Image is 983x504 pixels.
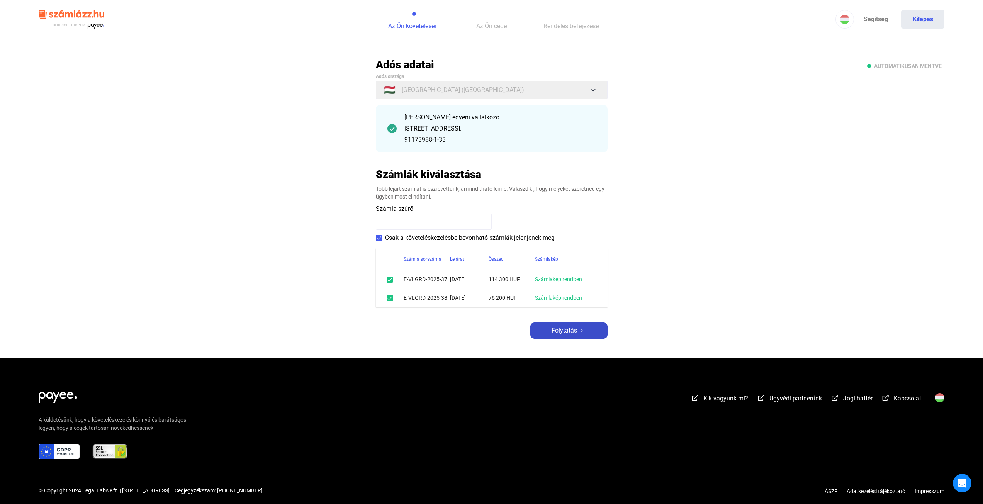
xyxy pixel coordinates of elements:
[450,288,489,307] td: [DATE]
[840,15,849,24] img: HU
[530,322,608,339] button: Folytatásarrow-right-white
[953,474,971,492] div: Open Intercom Messenger
[450,255,489,264] div: Lejárat
[837,488,915,494] a: Adatkezelési tájékoztató
[881,394,890,402] img: external-link-white
[535,255,598,264] div: Számlakép
[39,387,77,403] img: white-payee-white-dot.svg
[901,10,944,29] button: Kilépés
[476,22,507,30] span: Az Ön cége
[404,288,450,307] td: E-VLGRD-2025-38
[577,329,586,333] img: arrow-right-white
[404,135,596,144] div: 91173988-1-33
[543,22,599,30] span: Rendelés befejezése
[489,270,535,288] td: 114 300 HUF
[39,7,104,32] img: szamlazzhu-logo
[769,395,822,402] span: Ügyvédi partnerünk
[402,85,524,95] span: [GEOGRAPHIC_DATA] ([GEOGRAPHIC_DATA])
[691,394,700,402] img: external-link-white
[376,185,608,200] div: Több lejárt számlát is észrevettünk, ami indítható lenne. Válaszd ki, hogy melyeket szeretnéd egy...
[703,395,748,402] span: Kik vagyunk mi?
[843,395,873,402] span: Jogi háttér
[404,255,441,264] div: Számla sorszáma
[915,488,944,494] a: Impresszum
[376,58,608,71] h2: Adós adatai
[450,270,489,288] td: [DATE]
[385,233,555,243] span: Csak a követeléskezelésbe bevonható számlák jelenjenek meg
[830,396,873,403] a: external-link-whiteJogi háttér
[489,255,504,264] div: Összeg
[894,395,921,402] span: Kapcsolat
[854,10,897,29] a: Segítség
[835,10,854,29] button: HU
[384,85,396,95] span: 🇭🇺
[830,394,840,402] img: external-link-white
[404,255,450,264] div: Számla sorszáma
[489,288,535,307] td: 76 200 HUF
[535,255,558,264] div: Számlakép
[404,113,596,122] div: [PERSON_NAME] egyéni vállalkozó
[691,396,748,403] a: external-link-whiteKik vagyunk mi?
[376,74,404,79] span: Adós országa
[757,394,766,402] img: external-link-white
[376,81,608,99] button: 🇭🇺[GEOGRAPHIC_DATA] ([GEOGRAPHIC_DATA])
[825,488,837,494] a: ÁSZF
[39,444,80,459] img: gdpr
[935,393,944,402] img: HU.svg
[535,295,582,301] a: Számlakép rendben
[376,205,413,212] span: Számla szűrő
[387,124,397,133] img: checkmark-darker-green-circle
[388,22,436,30] span: Az Ön követelései
[881,396,921,403] a: external-link-whiteKapcsolat
[552,326,577,335] span: Folytatás
[450,255,464,264] div: Lejárat
[404,124,596,133] div: [STREET_ADDRESS].
[535,276,582,282] a: Számlakép rendben
[489,255,535,264] div: Összeg
[757,396,822,403] a: external-link-whiteÜgyvédi partnerünk
[39,487,263,495] div: © Copyright 2024 Legal Labs Kft. | [STREET_ADDRESS]. | Cégjegyzékszám: [PHONE_NUMBER]
[92,444,128,459] img: ssl
[404,270,450,288] td: E-VLGRD-2025-37
[376,168,481,181] h2: Számlák kiválasztása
